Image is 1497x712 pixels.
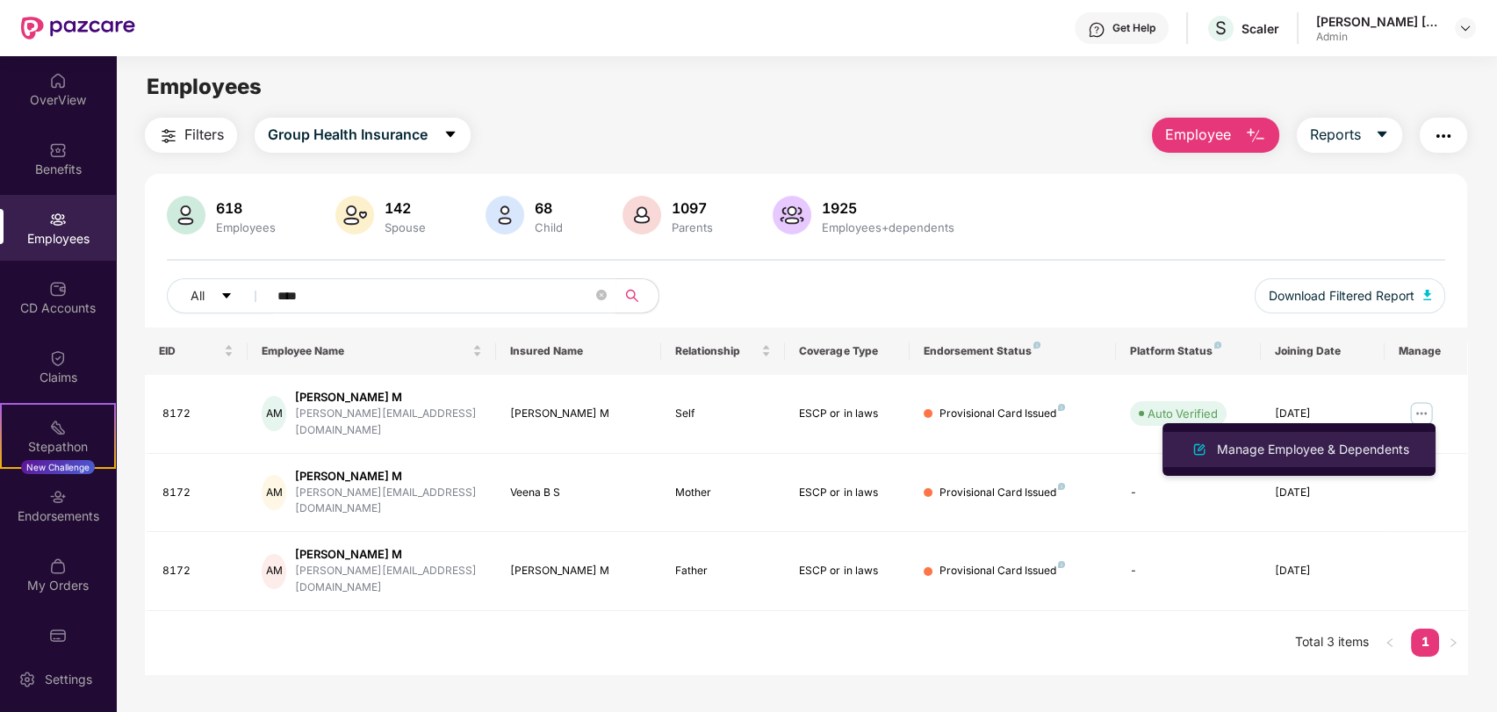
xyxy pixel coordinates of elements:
th: Employee Name [248,327,495,375]
img: svg+xml;base64,PHN2ZyB4bWxucz0iaHR0cDovL3d3dy53My5vcmcvMjAwMC9zdmciIHhtbG5zOnhsaW5rPSJodHRwOi8vd3... [1245,126,1266,147]
img: svg+xml;base64,PHN2ZyB4bWxucz0iaHR0cDovL3d3dy53My5vcmcvMjAwMC9zdmciIHdpZHRoPSI4IiBoZWlnaHQ9IjgiIH... [1058,404,1065,411]
div: [PERSON_NAME] [PERSON_NAME] [1316,13,1439,30]
img: svg+xml;base64,PHN2ZyBpZD0iQ2xhaW0iIHhtbG5zPSJodHRwOi8vd3d3LnczLm9yZy8yMDAwL3N2ZyIgd2lkdGg9IjIwIi... [49,349,67,367]
img: svg+xml;base64,PHN2ZyB4bWxucz0iaHR0cDovL3d3dy53My5vcmcvMjAwMC9zdmciIHhtbG5zOnhsaW5rPSJodHRwOi8vd3... [335,196,374,234]
div: 8172 [162,406,234,422]
div: [PERSON_NAME][EMAIL_ADDRESS][DOMAIN_NAME] [295,563,482,596]
img: svg+xml;base64,PHN2ZyB4bWxucz0iaHR0cDovL3d3dy53My5vcmcvMjAwMC9zdmciIHhtbG5zOnhsaW5rPSJodHRwOi8vd3... [167,196,205,234]
div: [PERSON_NAME] M [295,389,482,406]
div: Settings [40,671,97,688]
th: Coverage Type [785,327,909,375]
div: 1925 [818,199,958,217]
img: svg+xml;base64,PHN2ZyB4bWxucz0iaHR0cDovL3d3dy53My5vcmcvMjAwMC9zdmciIHdpZHRoPSIyNCIgaGVpZ2h0PSIyNC... [158,126,179,147]
button: Download Filtered Report [1255,278,1446,313]
img: svg+xml;base64,PHN2ZyBpZD0iQ0RfQWNjb3VudHMiIGRhdGEtbmFtZT0iQ0QgQWNjb3VudHMiIHhtbG5zPSJodHRwOi8vd3... [49,280,67,298]
td: - [1116,454,1261,533]
span: Employees [147,74,262,99]
div: Employees [212,220,279,234]
span: caret-down [1375,127,1389,143]
li: Previous Page [1376,629,1404,657]
span: caret-down [220,290,233,304]
div: Mother [675,485,771,501]
img: svg+xml;base64,PHN2ZyB4bWxucz0iaHR0cDovL3d3dy53My5vcmcvMjAwMC9zdmciIHdpZHRoPSI4IiBoZWlnaHQ9IjgiIH... [1214,342,1221,349]
img: svg+xml;base64,PHN2ZyB4bWxucz0iaHR0cDovL3d3dy53My5vcmcvMjAwMC9zdmciIHdpZHRoPSI4IiBoZWlnaHQ9IjgiIH... [1033,342,1040,349]
div: AM [262,475,286,510]
th: EID [145,327,248,375]
div: [PERSON_NAME] M [510,563,647,579]
span: caret-down [443,127,457,143]
button: search [615,278,659,313]
div: Parents [668,220,716,234]
div: Admin [1316,30,1439,44]
span: close-circle [596,288,607,305]
span: close-circle [596,290,607,300]
td: - [1116,532,1261,611]
span: EID [159,344,221,358]
img: svg+xml;base64,PHN2ZyBpZD0iUGF6Y2FyZCIgeG1sbnM9Imh0dHA6Ly93d3cudzMub3JnLzIwMDAvc3ZnIiB3aWR0aD0iMj... [49,627,67,644]
button: right [1439,629,1467,657]
span: Download Filtered Report [1269,286,1414,306]
button: Filters [145,118,237,153]
button: Allcaret-down [167,278,274,313]
div: Stepathon [2,438,114,456]
th: Manage [1385,327,1467,375]
div: [PERSON_NAME][EMAIL_ADDRESS][DOMAIN_NAME] [295,406,482,439]
div: Provisional Card Issued [939,485,1065,501]
span: right [1448,637,1458,648]
img: svg+xml;base64,PHN2ZyBpZD0iRW1wbG95ZWVzIiB4bWxucz0iaHR0cDovL3d3dy53My5vcmcvMjAwMC9zdmciIHdpZHRoPS... [49,211,67,228]
div: [DATE] [1275,406,1371,422]
img: svg+xml;base64,PHN2ZyBpZD0iU2V0dGluZy0yMHgyMCIgeG1sbnM9Imh0dHA6Ly93d3cudzMub3JnLzIwMDAvc3ZnIiB3aW... [18,671,36,688]
span: left [1385,637,1395,648]
div: Self [675,406,771,422]
div: [PERSON_NAME][EMAIL_ADDRESS][DOMAIN_NAME] [295,485,482,518]
span: Relationship [675,344,758,358]
img: svg+xml;base64,PHN2ZyB4bWxucz0iaHR0cDovL3d3dy53My5vcmcvMjAwMC9zdmciIHhtbG5zOnhsaW5rPSJodHRwOi8vd3... [486,196,524,234]
div: New Challenge [21,460,95,474]
div: Get Help [1112,21,1155,35]
a: 1 [1411,629,1439,655]
div: [PERSON_NAME] M [295,546,482,563]
div: ESCP or in laws [799,406,895,422]
button: Reportscaret-down [1297,118,1402,153]
img: svg+xml;base64,PHN2ZyB4bWxucz0iaHR0cDovL3d3dy53My5vcmcvMjAwMC9zdmciIHhtbG5zOnhsaW5rPSJodHRwOi8vd3... [623,196,661,234]
span: All [191,286,205,306]
img: manageButton [1407,399,1436,428]
div: AM [262,396,286,431]
span: S [1215,18,1227,39]
span: search [615,289,650,303]
div: Spouse [381,220,429,234]
div: [DATE] [1275,485,1371,501]
img: svg+xml;base64,PHN2ZyBpZD0iTXlfT3JkZXJzIiBkYXRhLW5hbWU9Ik15IE9yZGVycyIgeG1sbnM9Imh0dHA6Ly93d3cudz... [49,557,67,575]
img: svg+xml;base64,PHN2ZyB4bWxucz0iaHR0cDovL3d3dy53My5vcmcvMjAwMC9zdmciIHdpZHRoPSI4IiBoZWlnaHQ9IjgiIH... [1058,483,1065,490]
div: 8172 [162,485,234,501]
div: Provisional Card Issued [939,406,1065,422]
img: svg+xml;base64,PHN2ZyB4bWxucz0iaHR0cDovL3d3dy53My5vcmcvMjAwMC9zdmciIHdpZHRoPSI4IiBoZWlnaHQ9IjgiIH... [1058,561,1065,568]
div: 142 [381,199,429,217]
li: Total 3 items [1295,629,1369,657]
span: Filters [184,124,224,146]
div: Child [531,220,566,234]
div: 68 [531,199,566,217]
li: 1 [1411,629,1439,657]
img: svg+xml;base64,PHN2ZyBpZD0iSG9tZSIgeG1sbnM9Imh0dHA6Ly93d3cudzMub3JnLzIwMDAvc3ZnIiB3aWR0aD0iMjAiIG... [49,72,67,90]
div: 8172 [162,563,234,579]
div: ESCP or in laws [799,563,895,579]
img: svg+xml;base64,PHN2ZyB4bWxucz0iaHR0cDovL3d3dy53My5vcmcvMjAwMC9zdmciIHdpZHRoPSIyNCIgaGVpZ2h0PSIyNC... [1433,126,1454,147]
span: Employee Name [262,344,468,358]
img: svg+xml;base64,PHN2ZyB4bWxucz0iaHR0cDovL3d3dy53My5vcmcvMjAwMC9zdmciIHhtbG5zOnhsaW5rPSJodHRwOi8vd3... [773,196,811,234]
div: Manage Employee & Dependents [1213,440,1413,459]
img: svg+xml;base64,PHN2ZyBpZD0iSGVscC0zMngzMiIgeG1sbnM9Imh0dHA6Ly93d3cudzMub3JnLzIwMDAvc3ZnIiB3aWR0aD... [1088,21,1105,39]
div: [DATE] [1275,563,1371,579]
span: Employee [1165,124,1231,146]
span: Group Health Insurance [268,124,428,146]
div: Provisional Card Issued [939,563,1065,579]
th: Joining Date [1261,327,1385,375]
div: AM [262,554,286,589]
img: svg+xml;base64,PHN2ZyB4bWxucz0iaHR0cDovL3d3dy53My5vcmcvMjAwMC9zdmciIHhtbG5zOnhsaW5rPSJodHRwOi8vd3... [1423,290,1432,300]
button: Employee [1152,118,1279,153]
img: svg+xml;base64,PHN2ZyB4bWxucz0iaHR0cDovL3d3dy53My5vcmcvMjAwMC9zdmciIHhtbG5zOnhsaW5rPSJodHRwOi8vd3... [1189,439,1210,460]
button: Group Health Insurancecaret-down [255,118,471,153]
div: Veena B S [510,485,647,501]
div: ESCP or in laws [799,485,895,501]
div: [PERSON_NAME] M [295,468,482,485]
